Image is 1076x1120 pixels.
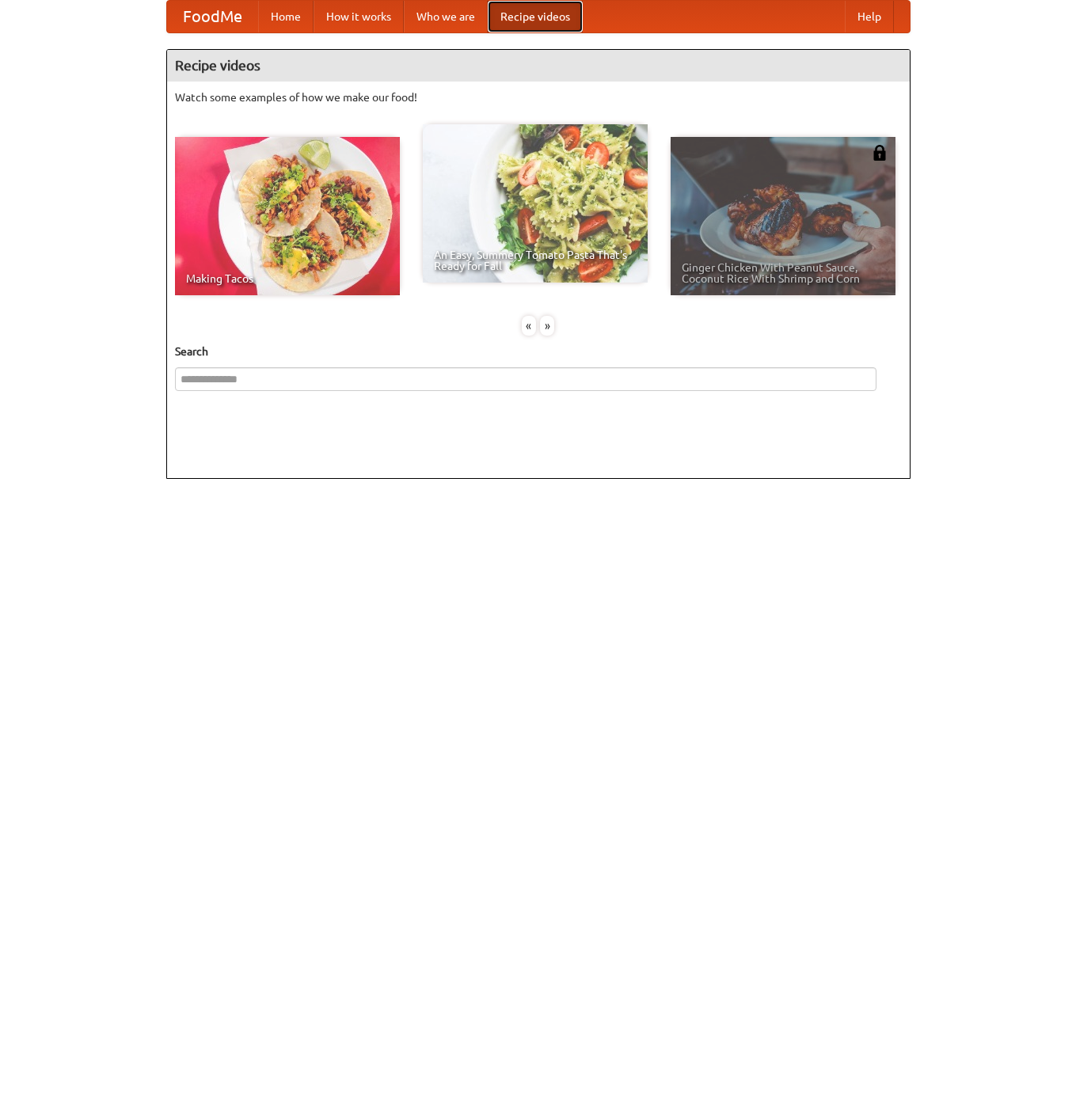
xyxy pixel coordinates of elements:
a: Home [258,1,314,32]
a: How it works [314,1,404,32]
div: » [540,316,554,336]
a: Making Tacos [175,137,400,295]
h4: Recipe videos [167,50,910,82]
span: Making Tacos [186,273,389,284]
h5: Search [175,344,902,359]
a: Recipe videos [488,1,583,32]
div: « [522,316,536,336]
span: An Easy, Summery Tomato Pasta That's Ready for Fall [434,249,637,271]
a: Who we are [404,1,488,32]
p: Watch some examples of how we make our food! [175,89,902,105]
img: 483408.png [872,145,888,161]
a: FoodMe [167,1,258,32]
a: Help [845,1,894,32]
a: An Easy, Summery Tomato Pasta That's Ready for Fall [423,124,648,283]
